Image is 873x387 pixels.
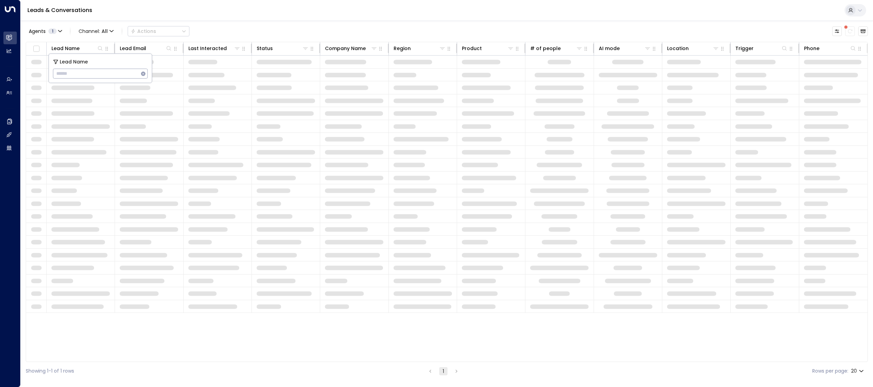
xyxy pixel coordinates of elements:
[426,367,461,375] nav: pagination navigation
[26,367,74,375] div: Showing 1-1 of 1 rows
[120,44,146,52] div: Lead Email
[60,58,88,66] span: Lead Name
[804,44,857,52] div: Phone
[804,44,819,52] div: Phone
[394,44,411,52] div: Region
[188,44,227,52] div: Last Interacted
[599,44,651,52] div: AI mode
[845,26,855,36] span: There are new threads available. Refresh the grid to view the latest updates.
[462,44,514,52] div: Product
[131,28,156,34] div: Actions
[667,44,719,52] div: Location
[128,26,189,36] div: Button group with a nested menu
[257,44,309,52] div: Status
[128,26,189,36] button: Actions
[257,44,273,52] div: Status
[26,26,65,36] button: Agents1
[667,44,689,52] div: Location
[439,367,447,375] button: page 1
[812,367,848,375] label: Rows per page:
[851,366,865,376] div: 20
[462,44,482,52] div: Product
[530,44,561,52] div: # of people
[735,44,788,52] div: Trigger
[325,44,377,52] div: Company Name
[76,26,116,36] span: Channel:
[858,26,868,36] button: Archived Leads
[599,44,620,52] div: AI mode
[76,26,116,36] button: Channel:All
[120,44,172,52] div: Lead Email
[188,44,241,52] div: Last Interacted
[325,44,366,52] div: Company Name
[51,44,104,52] div: Lead Name
[102,28,108,34] span: All
[735,44,754,52] div: Trigger
[832,26,842,36] button: Customize
[394,44,446,52] div: Region
[27,6,92,14] a: Leads & Conversations
[48,28,57,34] span: 1
[530,44,582,52] div: # of people
[29,29,46,34] span: Agents
[51,44,80,52] div: Lead Name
